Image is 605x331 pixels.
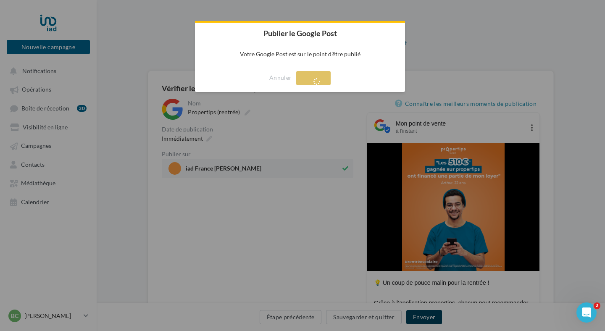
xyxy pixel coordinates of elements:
[296,71,331,85] button: Publier
[195,44,405,64] p: Votre Google Post est sur le point d’être publié
[269,71,292,84] button: Annuler
[195,23,405,44] h2: Publier le Google Post
[576,302,597,323] iframe: Intercom live chat
[594,302,600,309] span: 2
